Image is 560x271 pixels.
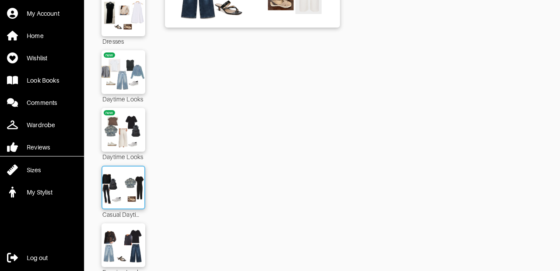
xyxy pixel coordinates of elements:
div: Dresses [101,36,145,46]
div: new [105,52,113,58]
div: Home [27,31,44,40]
img: Outfit Daytime Looks [98,112,148,147]
div: new [105,110,113,115]
div: Sizes [27,166,41,174]
img: Outfit Daytime Looks [98,55,148,90]
div: Wardrobe [27,121,55,129]
img: Outfit Casual Daytime Looks [100,171,147,204]
div: Wishlist [27,54,47,63]
div: Daytime Looks [101,94,145,104]
div: Look Books [27,76,59,85]
div: Comments [27,98,57,107]
div: My Stylist [27,188,52,197]
div: Daytime Looks [101,152,145,161]
div: Log out [27,254,48,262]
div: Reviews [27,143,50,152]
div: Casual Daytime Looks [101,209,145,219]
img: Outfit Evening Looks [98,228,148,263]
div: My Account [27,9,59,18]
